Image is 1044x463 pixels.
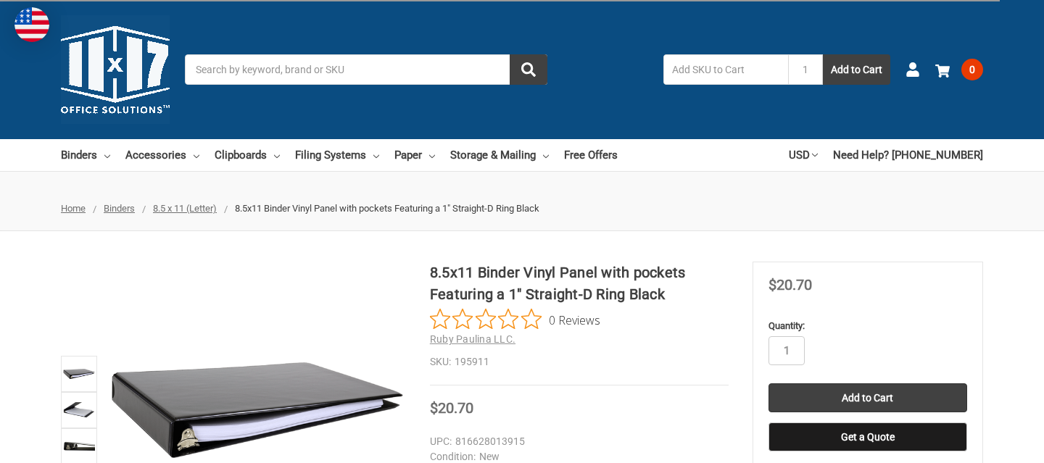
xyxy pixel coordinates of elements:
[823,54,890,85] button: Add to Cart
[450,139,549,171] a: Storage & Mailing
[153,203,217,214] a: 8.5 x 11 (Letter)
[768,319,967,333] label: Quantity:
[235,203,539,214] span: 8.5x11 Binder Vinyl Panel with pockets Featuring a 1" Straight-D Ring Black
[394,139,435,171] a: Paper
[430,434,722,449] dd: 816628013915
[833,139,983,171] a: Need Help? [PHONE_NUMBER]
[924,424,1044,463] iframe: Google Customer Reviews
[430,434,452,449] dt: UPC:
[295,139,379,171] a: Filing Systems
[663,54,788,85] input: Add SKU to Cart
[768,276,812,293] span: $20.70
[430,399,473,417] span: $20.70
[430,309,600,330] button: Rated 0 out of 5 stars from 0 reviews. Jump to reviews.
[789,139,818,171] a: USD
[768,383,967,412] input: Add to Cart
[104,203,135,214] a: Binders
[185,54,547,85] input: Search by keyword, brand or SKU
[61,139,110,171] a: Binders
[430,354,729,370] dd: 195911
[61,203,86,214] a: Home
[961,59,983,80] span: 0
[63,358,95,390] img: 8.5x11 Binder Vinyl Panel with pockets Featuring a 1" Straight-D Ring Black
[61,15,170,124] img: 11x17.com
[768,422,967,451] button: Get a Quote
[564,139,618,171] a: Free Offers
[215,139,280,171] a: Clipboards
[430,333,515,345] a: Ruby Paulina LLC.
[125,139,199,171] a: Accessories
[63,430,95,462] img: 8.5x11 Binder - Vinyl - Black (197911)
[935,51,983,88] a: 0
[63,394,95,426] img: 8.5x11 Binder Vinyl Panel with pockets Featuring a 1" Straight-D Ring Black
[430,262,729,305] h1: 8.5x11 Binder Vinyl Panel with pockets Featuring a 1" Straight-D Ring Black
[14,7,49,42] img: duty and tax information for United States
[430,354,451,370] dt: SKU:
[549,309,600,330] span: 0 Reviews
